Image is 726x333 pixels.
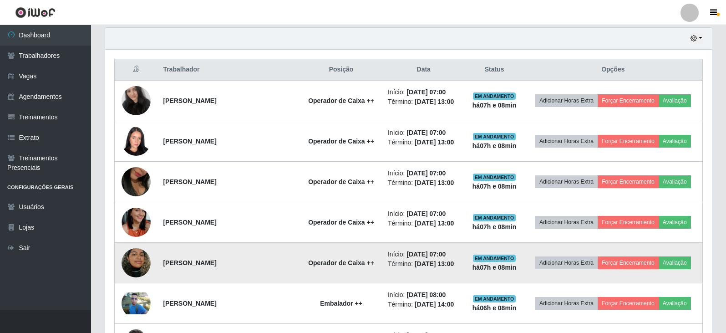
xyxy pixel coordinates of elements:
time: [DATE] 13:00 [415,179,454,186]
button: Forçar Encerramento [598,135,659,148]
time: [DATE] 13:00 [415,98,454,105]
button: Forçar Encerramento [598,94,659,107]
li: Início: [388,169,459,178]
button: Avaliação [659,216,691,229]
button: Forçar Encerramento [598,175,659,188]
button: Avaliação [659,94,691,107]
strong: [PERSON_NAME] [163,138,216,145]
time: [DATE] 14:00 [415,301,454,308]
button: Adicionar Horas Extra [535,216,598,229]
button: Avaliação [659,256,691,269]
strong: há 07 h e 08 min [472,223,517,231]
button: Avaliação [659,297,691,310]
time: [DATE] 13:00 [415,138,454,146]
button: Avaliação [659,175,691,188]
span: EM ANDAMENTO [473,133,516,140]
button: Adicionar Horas Extra [535,175,598,188]
li: Término: [388,97,459,107]
strong: Operador de Caixa ++ [308,97,374,104]
time: [DATE] 07:00 [406,88,446,96]
span: EM ANDAMENTO [473,92,516,100]
li: Início: [388,290,459,300]
li: Início: [388,250,459,259]
strong: [PERSON_NAME] [163,300,216,307]
time: [DATE] 13:00 [415,260,454,267]
th: Data [382,59,465,81]
img: 1742821010159.jpeg [122,122,151,160]
time: [DATE] 07:00 [406,129,446,136]
button: Adicionar Horas Extra [535,256,598,269]
span: EM ANDAMENTO [473,214,516,221]
button: Forçar Encerramento [598,256,659,269]
strong: Operador de Caixa ++ [308,138,374,145]
strong: há 07 h e 08 min [472,183,517,190]
button: Forçar Encerramento [598,216,659,229]
strong: Operador de Caixa ++ [308,178,374,185]
th: Opções [524,59,703,81]
li: Início: [388,209,459,219]
span: EM ANDAMENTO [473,295,516,302]
time: [DATE] 07:00 [406,251,446,258]
time: [DATE] 07:00 [406,210,446,217]
button: Forçar Encerramento [598,297,659,310]
th: Posição [300,59,382,81]
strong: [PERSON_NAME] [163,219,216,226]
time: [DATE] 07:00 [406,169,446,177]
th: Trabalhador [157,59,300,81]
li: Término: [388,178,459,188]
button: Avaliação [659,135,691,148]
strong: Operador de Caixa ++ [308,219,374,226]
li: Término: [388,219,459,228]
th: Status [465,59,523,81]
strong: [PERSON_NAME] [163,97,216,104]
li: Término: [388,300,459,309]
button: Adicionar Horas Extra [535,135,598,148]
span: EM ANDAMENTO [473,174,516,181]
strong: Embalador ++ [320,300,362,307]
li: Término: [388,259,459,269]
button: Adicionar Horas Extra [535,94,598,107]
strong: há 07 h e 08 min [472,264,517,271]
strong: há 07 h e 08 min [472,102,517,109]
button: Adicionar Horas Extra [535,297,598,310]
li: Início: [388,128,459,138]
time: [DATE] 08:00 [406,291,446,298]
img: 1704159862807.jpeg [122,196,151,248]
time: [DATE] 13:00 [415,220,454,227]
strong: há 07 h e 08 min [472,142,517,149]
span: EM ANDAMENTO [473,255,516,262]
img: 1724357310463.jpeg [122,237,151,289]
strong: Operador de Caixa ++ [308,259,374,266]
strong: há 06 h e 08 min [472,304,517,312]
strong: [PERSON_NAME] [163,178,216,185]
img: 1742358454044.jpeg [122,292,151,314]
strong: [PERSON_NAME] [163,259,216,266]
li: Início: [388,87,459,97]
li: Término: [388,138,459,147]
img: 1698238099994.jpeg [122,156,151,208]
img: CoreUI Logo [15,7,56,18]
img: 1759004747054.jpeg [122,81,151,120]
